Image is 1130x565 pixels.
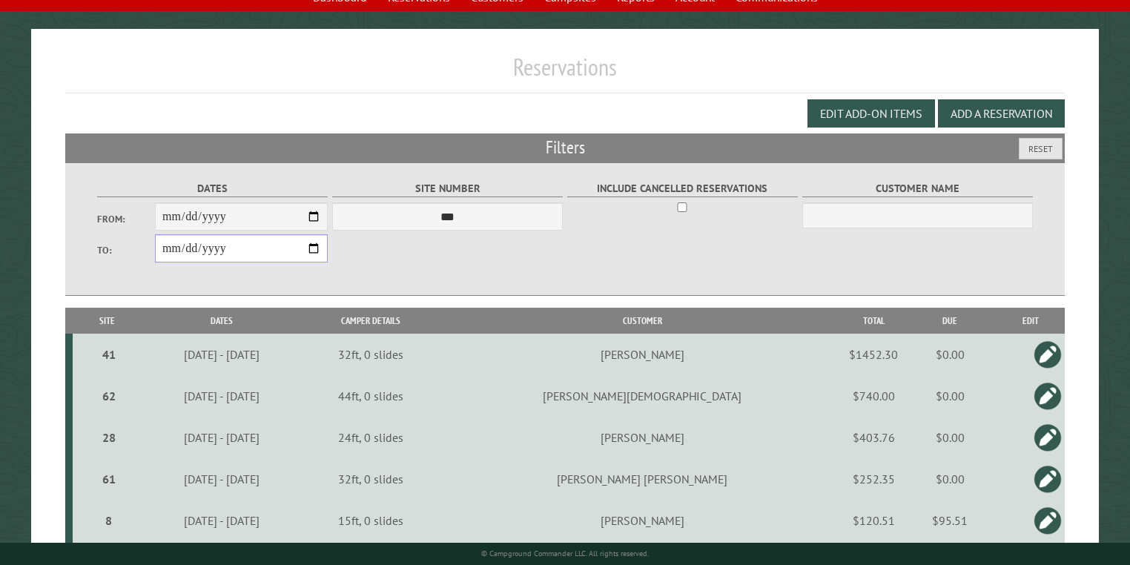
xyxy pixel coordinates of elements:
td: 15ft, 0 slides [301,500,440,541]
th: Customer [440,308,845,334]
div: 41 [79,347,139,362]
label: Dates [97,180,328,197]
button: Reset [1019,138,1063,159]
th: Camper Details [301,308,440,334]
td: [PERSON_NAME] [PERSON_NAME] [440,458,845,500]
label: From: [97,212,155,226]
div: [DATE] - [DATE] [145,513,300,528]
td: [PERSON_NAME] [440,417,845,458]
button: Edit Add-on Items [807,99,935,128]
div: [DATE] - [DATE] [145,389,300,403]
td: $403.76 [844,417,903,458]
label: Customer Name [802,180,1033,197]
td: [PERSON_NAME][DEMOGRAPHIC_DATA] [440,375,845,417]
h2: Filters [65,133,1065,162]
th: Edit [997,308,1065,334]
div: [DATE] - [DATE] [145,347,300,362]
td: 32ft, 0 slides [301,334,440,375]
th: Total [844,308,903,334]
label: Site Number [332,180,563,197]
td: $120.51 [844,500,903,541]
td: 32ft, 0 slides [301,458,440,500]
th: Site [73,308,142,334]
div: 28 [79,430,139,445]
div: 8 [79,513,139,528]
th: Dates [142,308,301,334]
td: $1452.30 [844,334,903,375]
td: $252.35 [844,458,903,500]
td: $0.00 [903,375,997,417]
td: $95.51 [903,500,997,541]
div: [DATE] - [DATE] [145,472,300,486]
td: [PERSON_NAME] [440,500,845,541]
div: 61 [79,472,139,486]
div: 62 [79,389,139,403]
td: 24ft, 0 slides [301,417,440,458]
label: To: [97,243,155,257]
td: $0.00 [903,334,997,375]
div: [DATE] - [DATE] [145,430,300,445]
td: $740.00 [844,375,903,417]
h1: Reservations [65,53,1065,93]
th: Due [903,308,997,334]
td: 44ft, 0 slides [301,375,440,417]
td: [PERSON_NAME] [440,334,845,375]
td: $0.00 [903,417,997,458]
td: $0.00 [903,458,997,500]
button: Add a Reservation [938,99,1065,128]
label: Include Cancelled Reservations [567,180,798,197]
small: © Campground Commander LLC. All rights reserved. [481,549,649,558]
